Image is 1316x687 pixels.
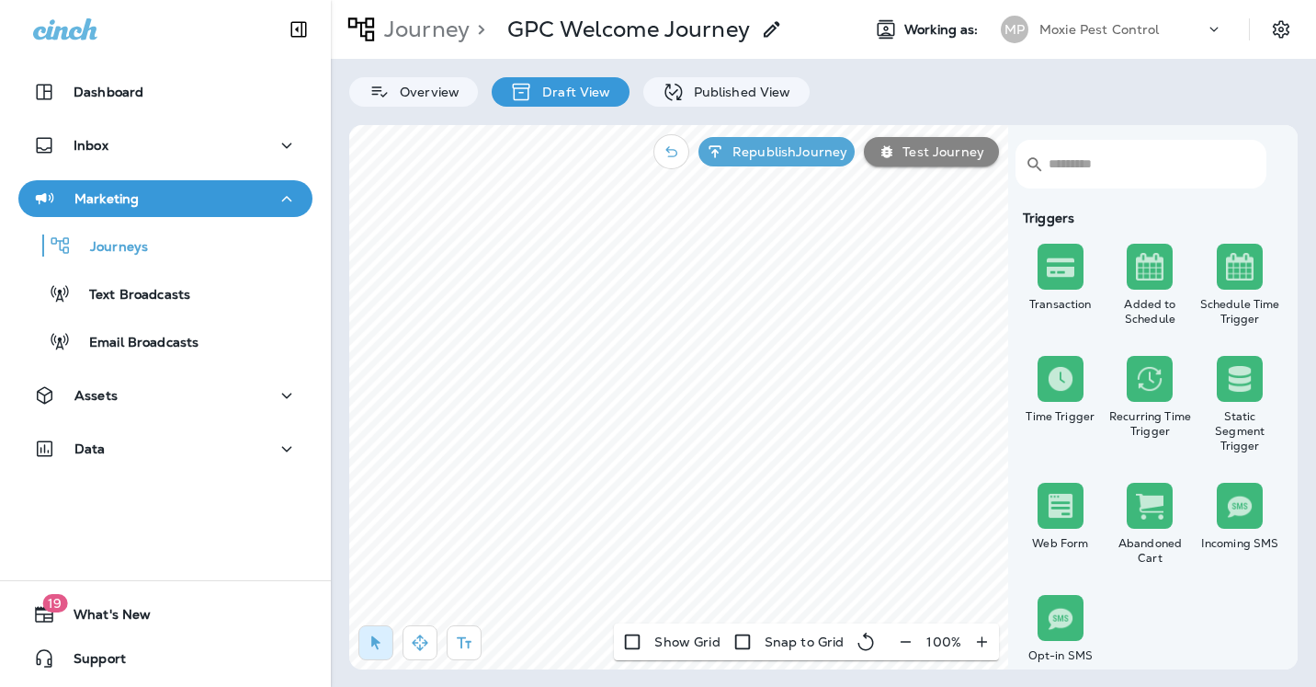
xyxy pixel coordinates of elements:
[55,651,126,673] span: Support
[864,137,999,166] button: Test Journey
[654,635,720,649] p: Show Grid
[18,74,312,110] button: Dashboard
[18,322,312,361] button: Email Broadcasts
[507,16,750,43] p: GPC Welcome Journey
[391,85,459,99] p: Overview
[1019,536,1102,551] div: Web Form
[725,144,847,159] p: Republish Journey
[1109,409,1192,439] div: Recurring Time Trigger
[1109,297,1192,326] div: Added to Schedule
[1019,297,1102,312] div: Transaction
[18,430,312,467] button: Data
[273,11,324,48] button: Collapse Sidebar
[55,607,151,629] span: What's New
[18,274,312,313] button: Text Broadcasts
[71,335,199,352] p: Email Broadcasts
[377,16,470,43] p: Journey
[74,388,118,403] p: Assets
[74,138,108,153] p: Inbox
[42,594,67,613] span: 19
[765,635,845,649] p: Snap to Grid
[1019,648,1102,663] div: Opt-in SMS
[18,596,312,633] button: 19What's New
[1265,13,1298,46] button: Settings
[1001,16,1028,43] div: MP
[470,16,485,43] p: >
[1198,409,1281,453] div: Static Segment Trigger
[1109,536,1192,566] div: Abandoned Cart
[74,191,139,206] p: Marketing
[1198,297,1281,326] div: Schedule Time Trigger
[18,180,312,217] button: Marketing
[1015,211,1285,225] div: Triggers
[18,377,312,414] button: Assets
[18,640,312,677] button: Support
[698,137,855,166] button: RepublishJourney
[1039,22,1160,37] p: Moxie Pest Control
[18,127,312,164] button: Inbox
[926,635,961,649] p: 100 %
[72,239,148,257] p: Journeys
[895,144,984,159] p: Test Journey
[18,226,312,265] button: Journeys
[74,85,143,99] p: Dashboard
[1019,409,1102,424] div: Time Trigger
[533,85,610,99] p: Draft View
[71,287,190,304] p: Text Broadcasts
[1198,536,1281,551] div: Incoming SMS
[685,85,791,99] p: Published View
[904,22,982,38] span: Working as:
[74,441,106,456] p: Data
